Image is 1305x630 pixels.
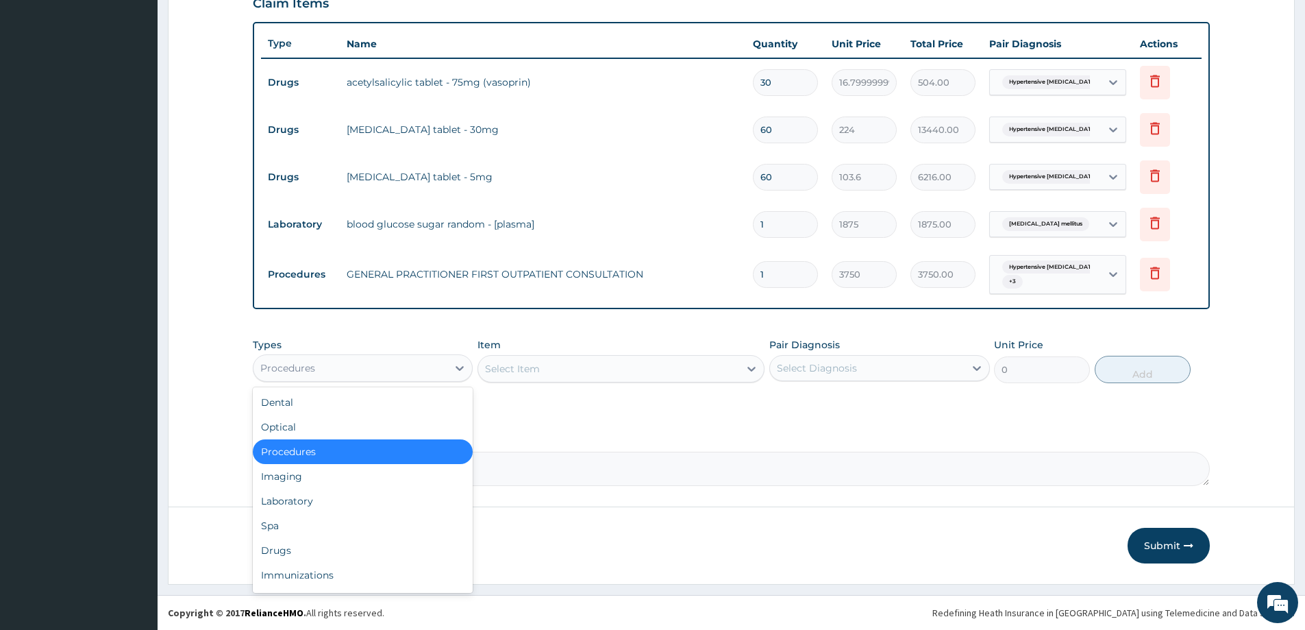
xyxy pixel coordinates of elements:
[769,338,840,352] label: Pair Diagnosis
[261,262,340,287] td: Procedures
[253,415,473,439] div: Optical
[340,30,746,58] th: Name
[79,173,189,311] span: We're online!
[25,69,55,103] img: d_794563401_company_1708531726252_794563401
[253,390,473,415] div: Dental
[261,212,340,237] td: Laboratory
[253,513,473,538] div: Spa
[1133,30,1202,58] th: Actions
[340,210,746,238] td: blood glucose sugar random - [plasma]
[253,489,473,513] div: Laboratory
[1002,170,1104,184] span: Hypertensive [MEDICAL_DATA]
[253,538,473,563] div: Drugs
[1002,217,1089,231] span: [MEDICAL_DATA] mellitus
[825,30,904,58] th: Unit Price
[1002,75,1104,89] span: Hypertensive [MEDICAL_DATA]
[777,361,857,375] div: Select Diagnosis
[1095,356,1191,383] button: Add
[340,116,746,143] td: [MEDICAL_DATA] tablet - 30mg
[1002,261,1104,274] span: Hypertensive [MEDICAL_DATA]
[982,30,1133,58] th: Pair Diagnosis
[932,606,1295,620] div: Redefining Heath Insurance in [GEOGRAPHIC_DATA] using Telemedicine and Data Science!
[253,339,282,351] label: Types
[904,30,982,58] th: Total Price
[261,165,340,190] td: Drugs
[485,362,540,376] div: Select Item
[168,607,306,619] strong: Copyright © 2017 .
[253,464,473,489] div: Imaging
[253,563,473,587] div: Immunizations
[261,31,340,56] th: Type
[1002,123,1104,136] span: Hypertensive [MEDICAL_DATA]
[253,433,1210,444] label: Comment
[994,338,1043,352] label: Unit Price
[340,163,746,191] td: [MEDICAL_DATA] tablet - 5mg
[261,70,340,95] td: Drugs
[1002,275,1023,289] span: + 3
[261,117,340,143] td: Drugs
[340,69,746,96] td: acetylsalicylic tablet - 75mg (vasoprin)
[225,7,258,40] div: Minimize live chat window
[746,30,825,58] th: Quantity
[253,439,473,464] div: Procedures
[477,338,501,352] label: Item
[7,374,261,422] textarea: Type your message and hit 'Enter'
[253,587,473,612] div: Others
[245,607,303,619] a: RelianceHMO
[1128,528,1210,564] button: Submit
[260,361,315,375] div: Procedures
[340,261,746,288] td: GENERAL PRACTITIONER FIRST OUTPATIENT CONSULTATION
[158,595,1305,630] footer: All rights reserved.
[71,77,230,95] div: Chat with us now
